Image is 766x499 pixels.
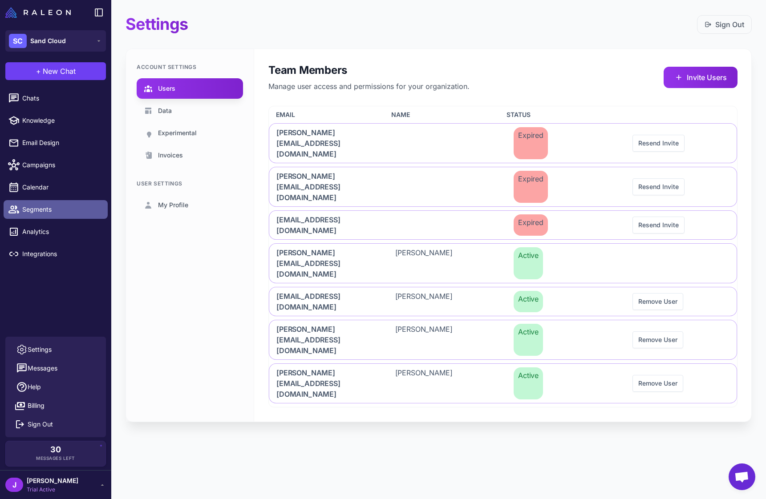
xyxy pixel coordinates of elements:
div: [PERSON_NAME][EMAIL_ADDRESS][DOMAIN_NAME]ExpiredResend Invite [269,123,737,163]
a: Campaigns [4,156,108,174]
span: Active [514,247,543,279]
h2: Team Members [268,63,470,77]
button: Resend Invite [632,217,685,233]
a: Experimental [137,123,243,143]
span: [PERSON_NAME][EMAIL_ADDRESS][DOMAIN_NAME] [276,127,374,159]
div: [EMAIL_ADDRESS][DOMAIN_NAME][PERSON_NAME]ActiveRemove User [269,287,737,316]
span: New Chat [43,66,76,76]
a: Analytics [4,222,108,241]
span: [PERSON_NAME][EMAIL_ADDRESS][DOMAIN_NAME] [276,171,374,203]
button: Sign Out [697,15,752,34]
button: Remove User [632,293,683,310]
span: Expired [514,214,548,236]
span: Billing [28,401,45,410]
span: [PERSON_NAME] [395,324,453,356]
span: Campaigns [22,160,101,170]
a: Sign Out [705,19,744,30]
p: Manage user access and permissions for your organization. [268,81,470,92]
div: Account Settings [137,63,243,71]
div: J [5,478,23,492]
button: Remove User [632,375,683,392]
span: Settings [28,345,52,354]
span: Knowledge [22,116,101,125]
button: Resend Invite [632,178,685,195]
span: My Profile [158,200,188,210]
span: [PERSON_NAME] [395,247,453,279]
span: Messages Left [36,455,75,462]
span: Users [158,84,175,93]
span: [EMAIL_ADDRESS][DOMAIN_NAME] [276,291,374,312]
span: Email Design [22,138,101,148]
div: [PERSON_NAME][EMAIL_ADDRESS][DOMAIN_NAME][PERSON_NAME]ActiveRemove User [269,320,737,360]
span: [EMAIL_ADDRESS][DOMAIN_NAME] [276,214,374,236]
span: Calendar [22,182,101,192]
a: Segments [4,200,108,219]
a: Open chat [729,463,755,490]
a: Email Design [4,133,108,152]
span: Active [514,324,543,356]
span: Sign Out [28,419,53,429]
a: Chats [4,89,108,108]
span: Integrations [22,249,101,259]
button: Remove User [632,331,683,348]
span: Email [276,110,295,120]
div: [PERSON_NAME][EMAIL_ADDRESS][DOMAIN_NAME]ExpiredResend Invite [269,167,737,207]
span: Expired [514,127,548,159]
span: Chats [22,93,101,103]
a: Knowledge [4,111,108,130]
a: Help [9,378,102,396]
span: Trial Active [27,486,78,494]
span: Active [514,291,543,312]
div: SC [9,34,27,48]
div: [PERSON_NAME][EMAIL_ADDRESS][DOMAIN_NAME][PERSON_NAME]Active [269,243,737,283]
span: Segments [22,205,101,214]
span: [PERSON_NAME] [27,476,78,486]
span: [PERSON_NAME][EMAIL_ADDRESS][DOMAIN_NAME] [276,367,374,399]
span: Name [391,110,410,120]
button: Invite Users [664,67,738,88]
span: [PERSON_NAME] [395,291,453,312]
button: Resend Invite [632,135,685,152]
span: Expired [514,171,548,203]
span: Data [158,106,172,116]
span: [PERSON_NAME] [395,367,453,399]
a: Raleon Logo [5,7,74,18]
a: Invoices [137,145,243,165]
span: + [36,66,41,76]
a: Data [137,101,243,121]
a: My Profile [137,195,243,215]
h1: Settings [126,14,188,34]
span: Sand Cloud [30,36,66,46]
span: 30 [50,446,61,454]
img: Raleon Logo [5,7,71,18]
button: Messages [9,359,102,378]
a: Integrations [4,245,108,263]
span: Status [507,110,531,120]
span: Analytics [22,227,101,237]
span: [PERSON_NAME][EMAIL_ADDRESS][DOMAIN_NAME] [276,324,374,356]
div: [PERSON_NAME][EMAIL_ADDRESS][DOMAIN_NAME][PERSON_NAME]ActiveRemove User [269,363,737,403]
span: Active [514,367,543,399]
span: Messages [28,363,57,373]
span: Help [28,382,41,392]
a: Users [137,78,243,99]
div: User Settings [137,180,243,188]
div: [EMAIL_ADDRESS][DOMAIN_NAME]ExpiredResend Invite [269,210,737,240]
span: Invoices [158,150,183,160]
span: Experimental [158,128,197,138]
span: [PERSON_NAME][EMAIL_ADDRESS][DOMAIN_NAME] [276,247,374,279]
button: SCSand Cloud [5,30,106,52]
button: +New Chat [5,62,106,80]
button: Sign Out [9,415,102,434]
a: Calendar [4,178,108,197]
